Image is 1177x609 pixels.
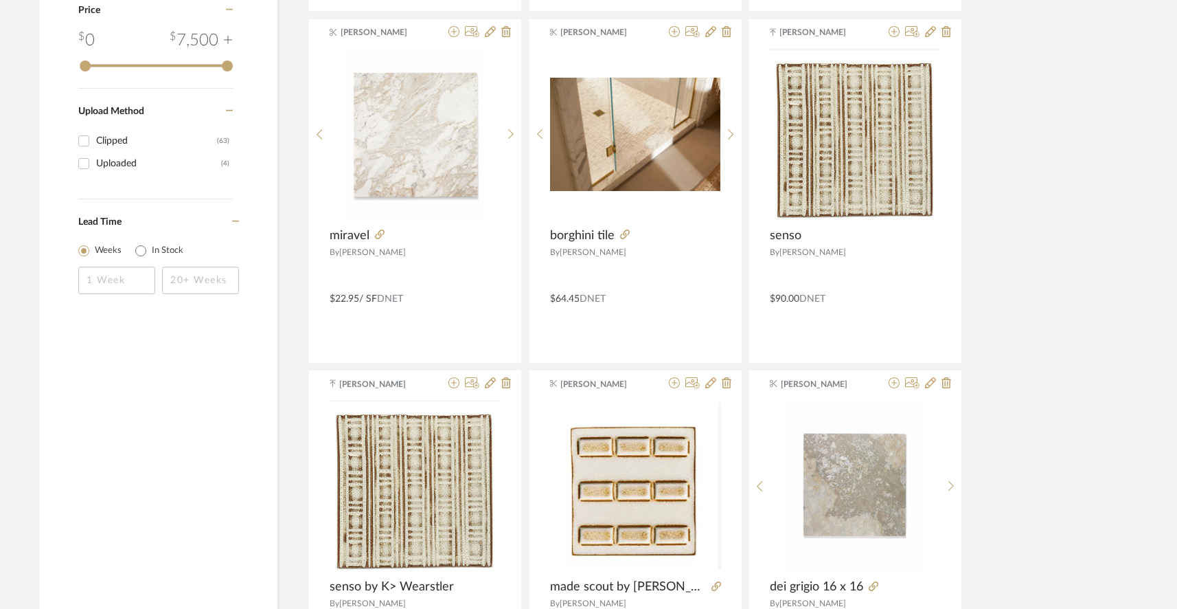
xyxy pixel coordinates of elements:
[799,294,825,304] span: DNET
[550,294,580,304] span: $64.45
[550,402,721,569] img: made scout by K wearstler
[78,267,155,294] input: 1 Week
[560,599,626,608] span: [PERSON_NAME]
[779,26,866,38] span: [PERSON_NAME]
[339,248,406,256] span: [PERSON_NAME]
[770,294,799,304] span: $90.00
[560,26,647,38] span: [PERSON_NAME]
[550,599,560,608] span: By
[78,5,100,15] span: Price
[770,228,801,243] span: senso
[330,294,359,304] span: $22.95
[550,579,706,595] span: made scout by [PERSON_NAME]
[152,244,183,258] label: In Stock
[345,49,485,221] img: miravel
[330,579,454,595] span: senso by K> Wearstler
[770,248,779,256] span: By
[550,78,720,192] img: borghini tile
[330,400,501,572] img: senso by K> Wearstler
[78,28,95,53] div: 0
[550,228,615,243] span: borghini tile
[170,28,233,53] div: 7,500 +
[78,107,144,116] span: Upload Method
[377,294,403,304] span: DNET
[550,248,560,256] span: By
[339,378,426,390] span: [PERSON_NAME]
[779,599,846,608] span: [PERSON_NAME]
[341,26,427,38] span: [PERSON_NAME]
[221,153,229,175] div: (4)
[78,217,122,227] span: Lead Time
[786,400,926,572] img: dei grigio 16 x 16
[770,579,863,595] span: dei grigio 16 x 16
[781,378,867,390] span: [PERSON_NAME]
[96,130,217,152] div: Clipped
[330,248,339,256] span: By
[162,267,239,294] input: 20+ Weeks
[779,248,846,256] span: [PERSON_NAME]
[330,599,339,608] span: By
[560,378,647,390] span: [PERSON_NAME]
[359,294,377,304] span: / SF
[580,294,606,304] span: DNET
[95,244,122,258] label: Weeks
[339,599,406,608] span: [PERSON_NAME]
[560,248,626,256] span: [PERSON_NAME]
[770,49,941,221] img: senso
[330,228,369,243] span: miravel
[96,153,221,175] div: Uploaded
[770,599,779,608] span: By
[217,130,229,152] div: (63)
